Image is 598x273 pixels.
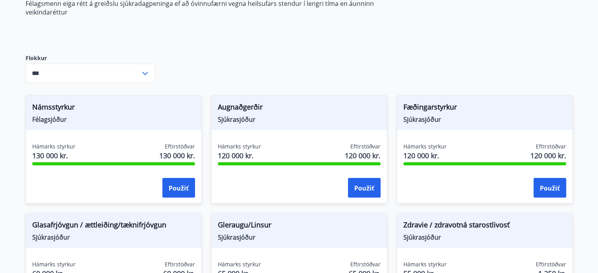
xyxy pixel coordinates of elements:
[403,115,441,124] font: Sjúkrasjóður
[218,115,256,124] font: Sjúkrasjóður
[536,260,566,268] font: Eftirstöðvar
[32,102,75,112] font: Námsstyrkur
[540,184,560,192] font: Použiť
[348,178,381,198] button: Použiť
[403,260,447,268] font: Hámarks styrkur
[403,102,457,112] font: Fæðingarstyrkur
[32,220,166,229] font: Glasafrjóvgun / ættleiðing/tæknifrjóvgun
[26,54,47,62] font: Flokkur
[162,178,195,198] button: Použiť
[159,151,195,160] font: 130 000 kr.
[218,143,261,150] font: Hámarks styrkur
[218,260,261,268] font: Hámarks styrkur
[32,233,70,242] font: Sjúkrasjóður
[345,151,381,160] font: 120 000 kr.
[403,233,441,242] font: Sjúkrasjóður
[218,102,263,112] font: Augnaðgerðir
[350,260,381,268] font: Eftirstöðvar
[32,260,75,268] font: Hámarks styrkur
[403,151,439,160] font: 120 000 kr.
[32,151,68,160] font: 130 000 kr.
[218,151,254,160] font: 120 000 kr.
[169,184,189,192] font: Použiť
[530,151,566,160] font: 120 000 kr.
[350,143,381,150] font: Eftirstöðvar
[218,220,271,229] font: Gleraugu/Linsur
[403,143,447,150] font: Hámarks styrkur
[534,178,566,198] button: Použiť
[403,220,510,229] font: Zdravie / zdravotná starostlivosť
[354,184,374,192] font: Použiť
[32,143,75,150] font: Hámarks styrkur
[536,143,566,150] font: Eftirstöðvar
[32,115,67,124] font: Félagsjóður
[165,260,195,268] font: Eftirstöðvar
[218,233,256,242] font: Sjúkrasjóður
[165,143,195,150] font: Eftirstöðvar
